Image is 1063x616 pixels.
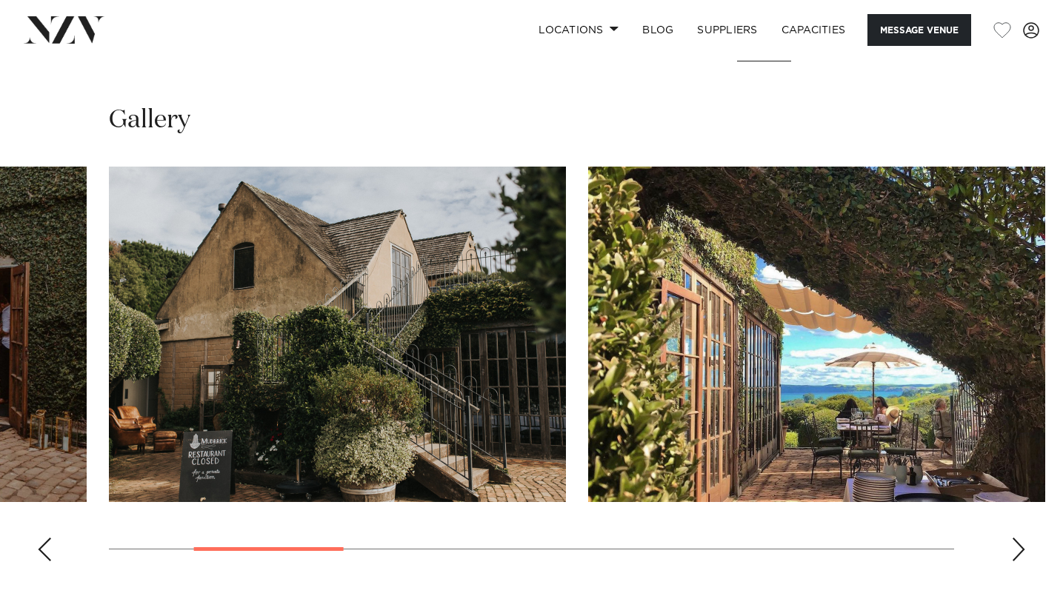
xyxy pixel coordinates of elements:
button: Message Venue [867,14,971,46]
a: SUPPLIERS [685,14,769,46]
a: Capacities [770,14,858,46]
a: BLOG [630,14,685,46]
swiper-slide: 2 / 10 [109,167,566,502]
img: nzv-logo.png [24,16,104,43]
h2: Gallery [109,104,190,137]
a: Locations [527,14,630,46]
swiper-slide: 3 / 10 [588,167,1045,502]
